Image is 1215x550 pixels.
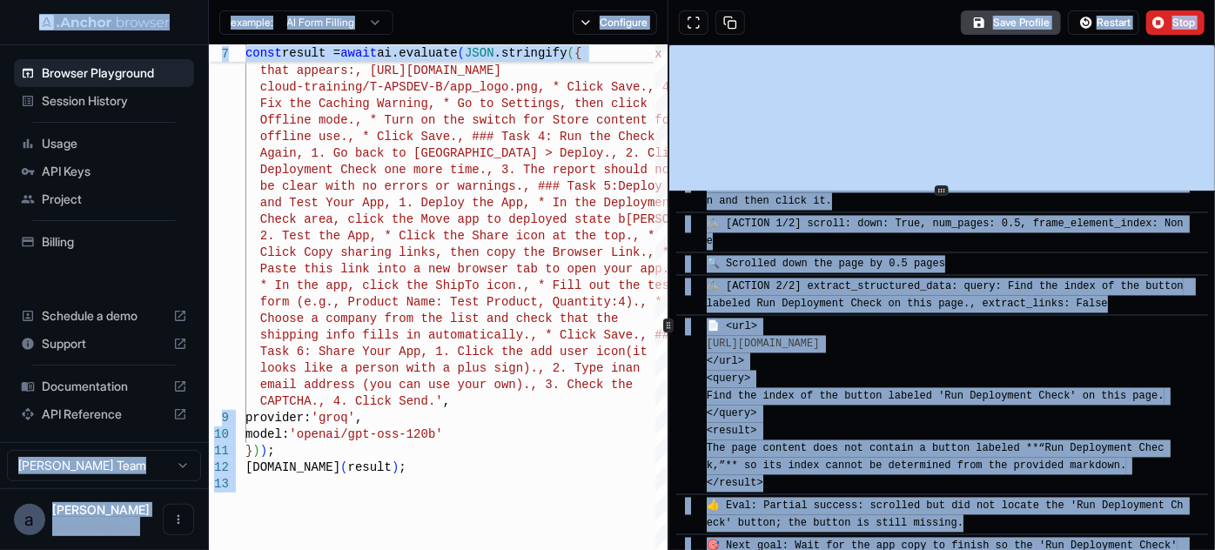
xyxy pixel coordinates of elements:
[626,328,677,342] span: e., ###
[260,97,626,111] span: Fix the Caching Warning, * Go to Settings, then cl
[1068,10,1139,35] button: Restart
[209,476,229,493] div: 13
[707,258,945,271] span: 🔍 Scrolled down the page by 0.5 pages
[289,427,442,441] span: 'openai/gpt-oss-120b'
[260,394,443,408] span: CAPTCHA., 4. Click Send.'
[618,295,661,309] span: 4)., *
[14,59,194,87] div: Browser Playground
[1146,10,1205,35] button: Stop
[14,400,194,428] div: API Reference
[267,444,274,458] span: ;
[679,10,708,35] button: Open in full screen
[260,361,626,375] span: looks like a person with a plus sign)., 2. Type in
[685,319,694,336] span: ​
[260,328,626,342] span: shipping info fills in automatically., * Click Sav
[14,130,194,158] div: Usage
[260,196,626,210] span: and Test Your App, 1. Deploy the App, * In the Dep
[260,444,267,458] span: )
[14,158,194,185] div: API Keys
[282,46,340,60] span: result =
[715,10,745,35] button: Copy session ID
[260,278,626,292] span: * In the app, click the ShipTo icon., * Fill out t
[163,504,194,535] button: Open menu
[626,245,669,259] span: nk., *
[626,130,655,144] span: heck
[685,256,694,273] span: ​
[14,330,194,358] div: Support
[574,46,581,60] span: {
[260,80,626,94] span: cloud-training/T-APSDEV-B/app_logo.png, * Click Sa
[626,113,677,127] span: ent for
[1172,16,1197,30] span: Stop
[42,163,187,180] span: API Keys
[348,460,392,474] span: result
[260,212,626,226] span: Check area, click the Move app to deployed state b
[209,443,229,459] div: 11
[42,233,187,251] span: Billing
[209,410,229,426] div: 9
[42,135,187,152] span: Usage
[52,520,138,533] span: bejovil626@cnguopin.com
[260,64,501,77] span: that appears:, [URL][DOMAIN_NAME]
[260,262,626,276] span: Paste this link into a new browser tab to open you
[707,281,1190,311] span: 🦾 [ACTION 2/2] extract_structured_data: query: Find the index of the button labeled Run Deploymen...
[209,459,229,476] div: 12
[573,10,657,35] button: Configure
[707,321,1165,490] span: 📄 <url> </url> <query> Find the index of the button labeled 'Run Deployment Check' on this page. ...
[260,245,626,259] span: Click Copy sharing links, then copy the Browser Li
[340,460,347,474] span: (
[209,46,229,63] span: 7
[626,278,677,292] span: he test
[252,444,259,458] span: )
[399,460,406,474] span: ;
[14,87,194,115] div: Session History
[377,46,457,60] span: ai.evaluate
[260,295,619,309] span: form (e.g., Product Name: Test Product, Quantity:
[245,46,282,60] span: const
[618,179,661,193] span: Deploy
[355,411,362,425] span: ,
[626,80,677,94] span: ve., 4.
[1097,16,1131,30] span: Restart
[685,498,694,515] span: ​
[312,411,355,425] span: 'groq'
[961,10,1061,35] button: Save Profile
[245,427,289,441] span: model:
[52,502,150,517] span: adem jay
[443,394,450,408] span: ,
[465,46,494,60] span: JSON
[260,113,626,127] span: Offline mode., * Turn on the switch for Store cont
[42,335,166,352] span: Support
[260,345,626,359] span: Task 6: Share Your App, 1. Click the add user icon
[685,216,694,233] span: ​
[14,372,194,400] div: Documentation
[626,262,677,276] span: r app.,
[626,345,648,359] span: (it
[260,179,619,193] span: be clear with no errors or warnings., ### Task 5:
[245,411,312,425] span: provider:
[209,426,229,443] div: 10
[14,228,194,256] div: Billing
[260,130,626,144] span: offline use., * Click Save., ### Task 4: Run the C
[14,302,194,330] div: Schedule a demo
[260,378,626,392] span: email address (you can use your own)., 3. Check th
[626,378,633,392] span: e
[567,46,574,60] span: (
[14,504,45,535] div: a
[626,97,648,111] span: ick
[685,278,694,296] span: ​
[42,92,187,110] span: Session History
[707,339,820,351] a: [URL][DOMAIN_NAME]
[42,406,166,423] span: API Reference
[494,46,567,60] span: .stringify
[42,191,187,208] span: Project
[14,185,194,213] div: Project
[626,196,677,210] span: loyment
[392,460,399,474] span: )
[707,178,1184,208] span: 🎯 Next goal: Scroll further down to reveal the 'Run Deployment Check' button and then click it.
[42,378,166,395] span: Documentation
[260,163,626,177] span: Deployment Check one more time., 3. The report sho
[626,212,735,226] span: [PERSON_NAME].,
[245,444,252,458] span: }
[626,163,677,177] span: uld now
